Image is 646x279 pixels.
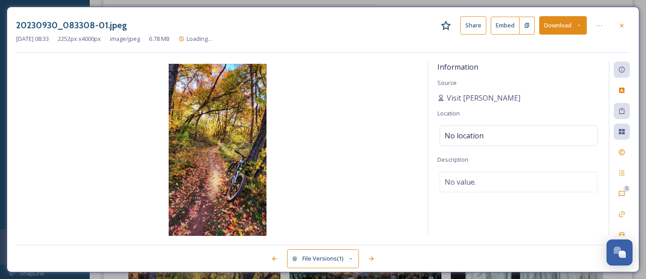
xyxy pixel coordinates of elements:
[445,177,476,187] span: No value.
[16,19,127,32] h3: 20230930_083308-01.jpeg
[491,17,519,35] button: Embed
[624,186,630,192] div: 0
[437,109,460,117] span: Location
[539,16,587,35] button: Download
[607,239,633,266] button: Open Chat
[447,93,520,103] span: Visit [PERSON_NAME]
[149,35,170,43] span: 6.78 MB
[16,64,419,238] img: 20230930_083308-01.jpeg
[437,79,457,87] span: Source
[445,130,484,141] span: No location
[16,35,49,43] span: [DATE] 08:33
[460,16,486,35] button: Share
[187,35,212,43] span: Loading...
[58,35,101,43] span: 2252 px x 4000 px
[287,249,359,268] button: File Versions(1)
[437,155,468,164] span: Description
[110,35,140,43] span: image/jpeg
[437,62,478,72] span: Information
